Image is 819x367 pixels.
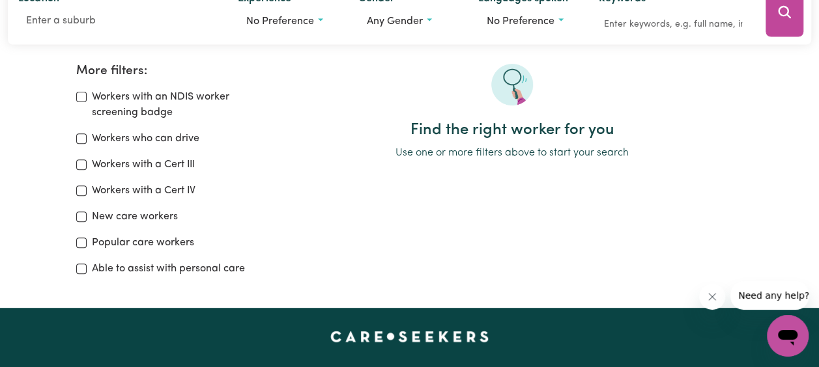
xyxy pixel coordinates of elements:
[358,9,457,34] button: Worker gender preference
[330,331,489,342] a: Careseekers home page
[478,9,577,34] button: Worker language preferences
[767,315,809,357] iframe: Button to launch messaging window
[92,183,195,198] label: Workers with a Cert IV
[8,9,79,20] span: Need any help?
[281,121,743,140] h2: Find the right worker for you
[92,89,265,120] label: Workers with an NDIS worker screening badge
[92,261,245,277] label: Able to assist with personal care
[92,157,195,172] label: Workers with a Cert III
[92,209,178,224] label: New care workers
[238,9,337,34] button: Worker experience options
[92,235,194,251] label: Popular care workers
[598,14,747,34] input: Enter keywords, e.g. full name, interests
[730,281,809,310] iframe: Message from company
[366,16,422,27] span: Any gender
[246,16,314,27] span: No preference
[18,9,217,33] input: Enter a suburb
[92,131,199,146] label: Workers who can drive
[487,16,554,27] span: No preference
[281,145,743,161] p: Use one or more filters above to start your search
[699,284,725,310] iframe: Close message
[76,64,265,79] h2: More filters:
